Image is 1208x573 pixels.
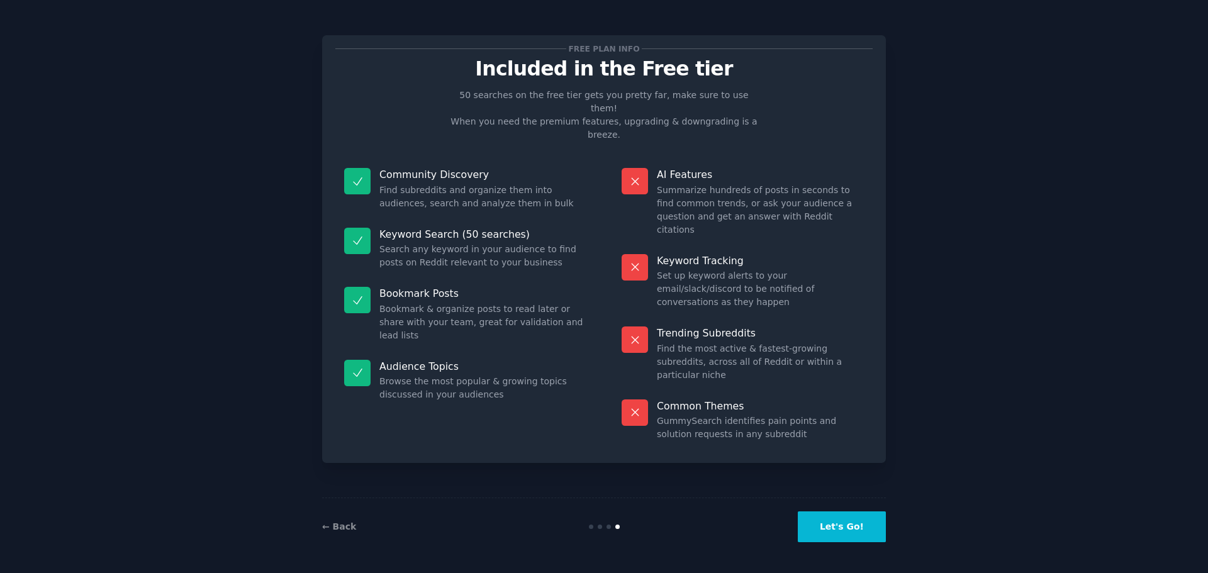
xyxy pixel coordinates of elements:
p: Keyword Tracking [657,254,864,267]
p: Audience Topics [379,360,586,373]
dd: Set up keyword alerts to your email/slack/discord to be notified of conversations as they happen [657,269,864,309]
a: ← Back [322,521,356,531]
p: Bookmark Posts [379,287,586,300]
p: AI Features [657,168,864,181]
dd: GummySearch identifies pain points and solution requests in any subreddit [657,414,864,441]
dd: Summarize hundreds of posts in seconds to find common trends, or ask your audience a question and... [657,184,864,236]
p: Keyword Search (50 searches) [379,228,586,241]
dd: Find subreddits and organize them into audiences, search and analyze them in bulk [379,184,586,210]
p: Community Discovery [379,168,586,181]
p: Common Themes [657,399,864,413]
p: Trending Subreddits [657,326,864,340]
span: Free plan info [566,42,642,55]
p: 50 searches on the free tier gets you pretty far, make sure to use them! When you need the premiu... [445,89,763,142]
button: Let's Go! [798,511,886,542]
dd: Search any keyword in your audience to find posts on Reddit relevant to your business [379,243,586,269]
dd: Bookmark & organize posts to read later or share with your team, great for validation and lead lists [379,303,586,342]
dd: Find the most active & fastest-growing subreddits, across all of Reddit or within a particular niche [657,342,864,382]
p: Included in the Free tier [335,58,873,80]
dd: Browse the most popular & growing topics discussed in your audiences [379,375,586,401]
